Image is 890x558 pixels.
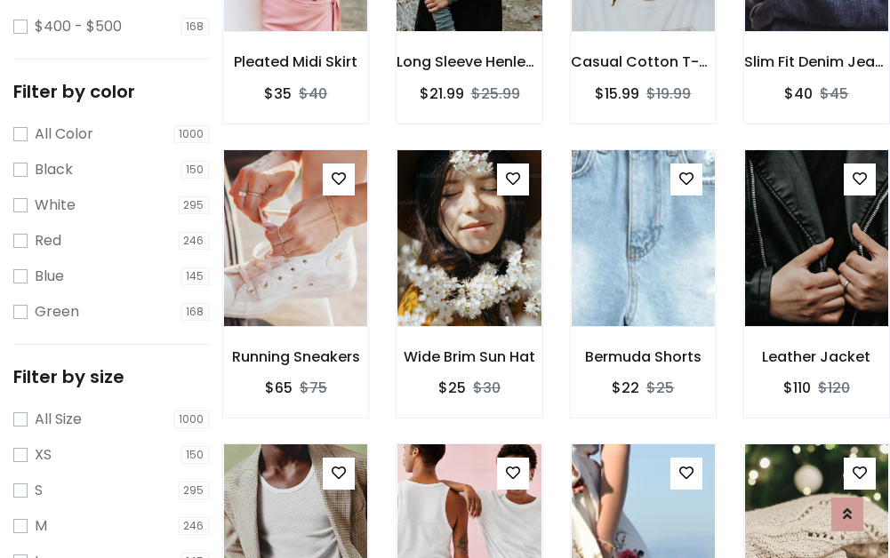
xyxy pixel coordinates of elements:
span: 1000 [174,125,210,143]
h6: Casual Cotton T-Shirt [571,53,716,70]
span: 246 [179,232,210,250]
label: Red [35,230,61,251]
span: 295 [179,196,210,214]
del: $25 [646,378,674,398]
del: $45 [820,84,848,104]
del: $30 [473,378,501,398]
h6: $22 [612,379,639,396]
h6: Leather Jacket [744,348,889,365]
h6: Bermuda Shorts [571,348,716,365]
label: M [35,515,47,537]
del: $120 [818,378,850,398]
h6: $110 [783,379,811,396]
label: Blue [35,266,64,287]
h6: $35 [264,85,292,102]
h6: Pleated Midi Skirt [223,53,368,70]
span: 150 [181,446,210,464]
label: Black [35,159,73,180]
h5: Filter by color [13,81,209,102]
span: 168 [181,18,210,36]
h6: $21.99 [420,85,464,102]
h6: Long Sleeve Henley T-Shirt [397,53,541,70]
label: White [35,195,76,216]
span: 150 [181,161,210,179]
span: 168 [181,303,210,321]
h6: $25 [438,379,466,396]
label: $400 - $500 [35,16,122,37]
label: Green [35,301,79,323]
h6: Wide Brim Sun Hat [397,348,541,365]
label: S [35,480,43,501]
label: XS [35,444,52,466]
label: All Color [35,124,93,145]
h6: Running Sneakers [223,348,368,365]
span: 145 [181,267,210,285]
h6: $40 [784,85,813,102]
del: $75 [300,378,327,398]
h6: $65 [265,379,293,396]
label: All Size [35,409,82,430]
h6: Slim Fit Denim Jeans [744,53,889,70]
span: 295 [179,482,210,499]
h6: $15.99 [595,85,639,102]
del: $40 [299,84,327,104]
h5: Filter by size [13,366,209,387]
del: $25.99 [471,84,520,104]
span: 246 [179,517,210,535]
span: 1000 [174,411,210,428]
del: $19.99 [646,84,691,104]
